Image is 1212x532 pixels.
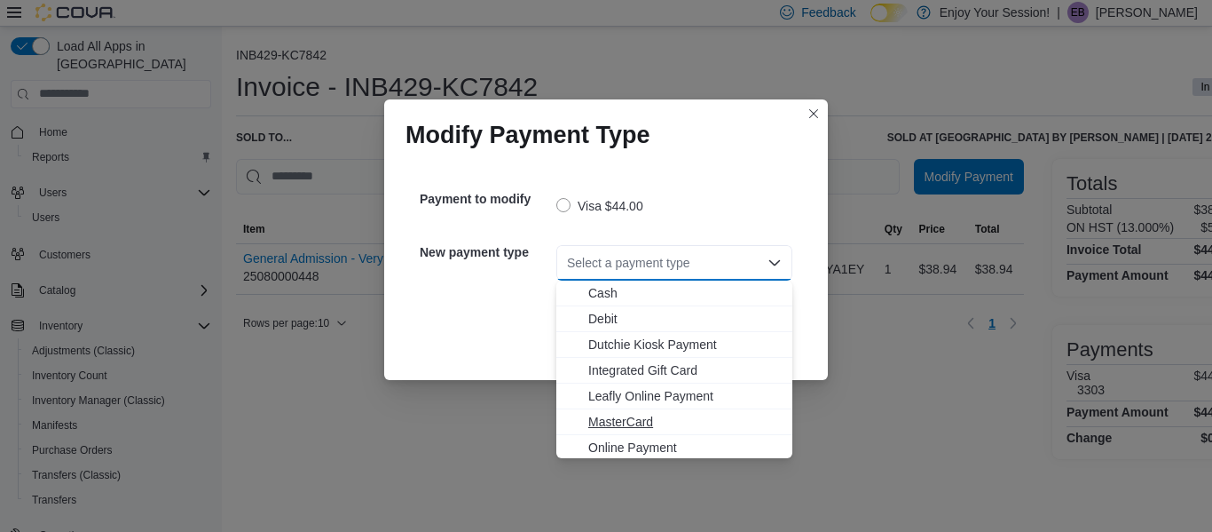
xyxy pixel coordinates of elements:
button: Dutchie Kiosk Payment [556,332,792,358]
span: Integrated Gift Card [588,361,782,379]
button: Cash [556,281,792,306]
span: Online Payment [588,439,782,457]
button: Debit [556,306,792,332]
button: Closes this modal window [803,103,824,124]
button: Leafly Online Payment [556,384,792,409]
button: MasterCard [556,409,792,435]
button: Integrated Gift Card [556,358,792,384]
h5: Payment to modify [420,181,553,217]
label: Visa $44.00 [556,195,643,217]
h5: New payment type [420,234,553,270]
span: Debit [588,310,782,328]
div: Choose from the following options [556,281,792,461]
span: MasterCard [588,413,782,431]
span: Cash [588,284,782,302]
h1: Modify Payment Type [405,121,650,149]
span: Dutchie Kiosk Payment [588,336,782,353]
button: Close list of options [767,256,782,270]
button: Online Payment [556,435,792,461]
span: Leafly Online Payment [588,387,782,405]
input: Accessible screen reader label [567,252,569,274]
